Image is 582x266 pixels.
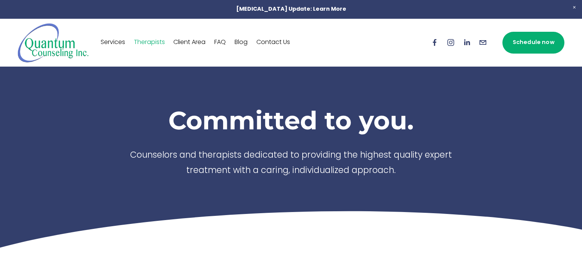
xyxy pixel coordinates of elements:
img: Quantum Counseling Inc. | Change starts here. [18,23,89,63]
a: FAQ [214,36,226,49]
a: Facebook [430,38,439,47]
a: info@quantumcounselinginc.com [479,38,487,47]
a: LinkedIn [463,38,471,47]
a: Contact Us [256,36,290,49]
a: Client Area [173,36,205,49]
a: Instagram [447,38,455,47]
p: Counselors and therapists dedicated to providing the highest quality expert treatment with a cari... [119,148,463,179]
h1: Committed to you. [119,105,463,135]
a: Schedule now [502,32,564,54]
a: Services [101,36,125,49]
a: Blog [235,36,248,49]
a: Therapists [134,36,165,49]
